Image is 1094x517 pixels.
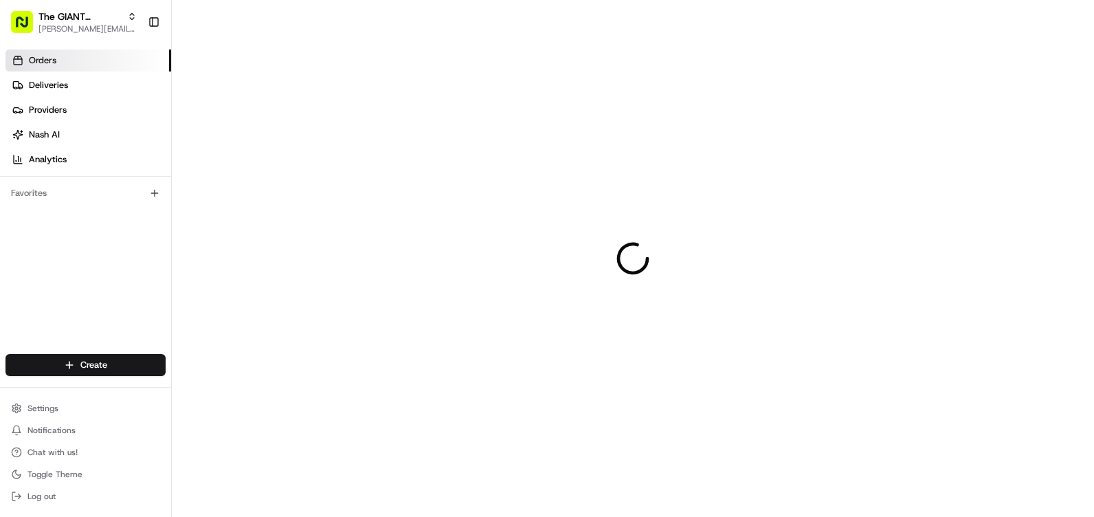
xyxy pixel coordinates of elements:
[47,131,225,145] div: Start new chat
[29,54,56,67] span: Orders
[38,10,122,23] button: The GIANT Company
[116,201,127,212] div: 💻
[97,232,166,243] a: Powered byPylon
[137,233,166,243] span: Pylon
[5,465,166,484] button: Toggle Theme
[80,359,107,371] span: Create
[27,447,78,458] span: Chat with us!
[234,135,250,152] button: Start new chat
[14,201,25,212] div: 📗
[8,194,111,219] a: 📗Knowledge Base
[38,23,137,34] button: [PERSON_NAME][EMAIL_ADDRESS][PERSON_NAME][DOMAIN_NAME]
[5,99,171,121] a: Providers
[5,5,142,38] button: The GIANT Company[PERSON_NAME][EMAIL_ADDRESS][PERSON_NAME][DOMAIN_NAME]
[5,487,166,506] button: Log out
[29,104,67,116] span: Providers
[5,399,166,418] button: Settings
[5,443,166,462] button: Chat with us!
[27,425,76,436] span: Notifications
[27,469,82,480] span: Toggle Theme
[14,14,41,41] img: Nash
[27,199,105,213] span: Knowledge Base
[27,491,56,502] span: Log out
[14,131,38,156] img: 1736555255976-a54dd68f-1ca7-489b-9aae-adbdc363a1c4
[5,49,171,71] a: Orders
[5,421,166,440] button: Notifications
[111,194,226,219] a: 💻API Documentation
[5,182,166,204] div: Favorites
[5,74,171,96] a: Deliveries
[5,148,171,170] a: Analytics
[29,129,60,141] span: Nash AI
[29,79,68,91] span: Deliveries
[5,124,171,146] a: Nash AI
[36,89,227,103] input: Clear
[27,403,58,414] span: Settings
[47,145,174,156] div: We're available if you need us!
[29,153,67,166] span: Analytics
[14,55,250,77] p: Welcome 👋
[5,354,166,376] button: Create
[130,199,221,213] span: API Documentation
